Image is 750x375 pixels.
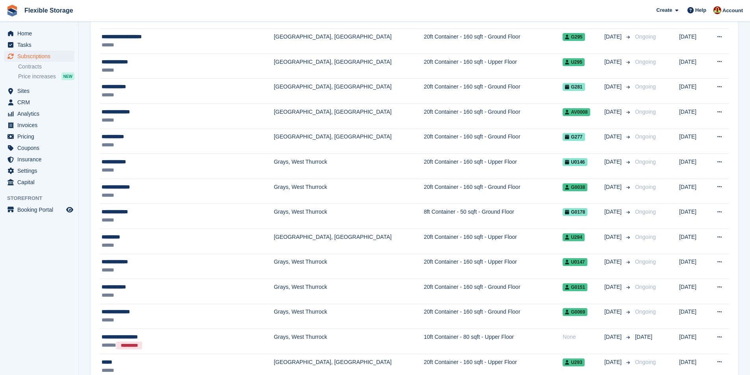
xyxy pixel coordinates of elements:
span: Ongoing [635,33,656,40]
td: [GEOGRAPHIC_DATA], [GEOGRAPHIC_DATA] [274,79,424,104]
td: 20ft Container - 160 sqft - Upper Floor [424,229,563,254]
td: [DATE] [679,254,708,279]
span: Storefront [7,194,78,202]
td: [DATE] [679,103,708,129]
td: [DATE] [679,329,708,354]
span: G277 [563,133,585,141]
span: Account [722,7,743,15]
span: Ongoing [635,184,656,190]
span: [DATE] [604,183,623,191]
td: [DATE] [679,279,708,304]
span: [DATE] [604,58,623,66]
a: menu [4,131,74,142]
td: 8ft Container - 50 sqft - Ground Floor [424,204,563,229]
span: U294 [563,233,585,241]
span: G0069 [563,308,587,316]
td: 20ft Container - 160 sqft - Ground Floor [424,103,563,129]
span: Create [656,6,672,14]
span: [DATE] [604,208,623,216]
span: Pricing [17,131,65,142]
a: menu [4,28,74,39]
span: Ongoing [635,133,656,140]
a: menu [4,142,74,153]
span: [DATE] [604,33,623,41]
a: menu [4,108,74,119]
a: menu [4,177,74,188]
span: G0178 [563,208,587,216]
td: [DATE] [679,54,708,79]
span: [DATE] [604,258,623,266]
span: Coupons [17,142,65,153]
td: 20ft Container - 160 sqft - Ground Floor [424,304,563,329]
td: [DATE] [679,79,708,104]
span: Ongoing [635,83,656,90]
a: Flexible Storage [21,4,76,17]
td: Grays, West Thurrock [274,204,424,229]
a: Contracts [18,63,74,70]
td: Grays, West Thurrock [274,154,424,179]
td: 20ft Container - 160 sqft - Upper Floor [424,54,563,79]
span: G295 [563,33,585,41]
td: [GEOGRAPHIC_DATA], [GEOGRAPHIC_DATA] [274,129,424,154]
span: Analytics [17,108,65,119]
img: David Jones [713,6,721,14]
td: [DATE] [679,154,708,179]
span: U0147 [563,258,587,266]
td: 20ft Container - 160 sqft - Ground Floor [424,79,563,104]
span: Ongoing [635,109,656,115]
td: Grays, West Thurrock [274,304,424,329]
span: Subscriptions [17,51,65,62]
span: Ongoing [635,308,656,315]
span: Ongoing [635,59,656,65]
span: [DATE] [604,283,623,291]
td: [GEOGRAPHIC_DATA], [GEOGRAPHIC_DATA] [274,29,424,54]
a: menu [4,165,74,176]
td: 20ft Container - 160 sqft - Ground Floor [424,29,563,54]
a: menu [4,154,74,165]
a: menu [4,39,74,50]
td: 20ft Container - 160 sqft - Upper Floor [424,254,563,279]
td: 20ft Container - 160 sqft - Ground Floor [424,179,563,204]
span: G281 [563,83,585,91]
a: menu [4,51,74,62]
a: menu [4,120,74,131]
span: Price increases [18,73,56,80]
a: menu [4,85,74,96]
span: Capital [17,177,65,188]
span: AV0008 [563,108,590,116]
span: G0038 [563,183,587,191]
td: Grays, West Thurrock [274,254,424,279]
td: Grays, West Thurrock [274,279,424,304]
a: Preview store [65,205,74,214]
span: Ongoing [635,284,656,290]
span: Invoices [17,120,65,131]
td: [DATE] [679,179,708,204]
div: None [563,333,604,341]
span: [DATE] [604,308,623,316]
span: Ongoing [635,259,656,265]
td: [GEOGRAPHIC_DATA], [GEOGRAPHIC_DATA] [274,54,424,79]
span: Ongoing [635,209,656,215]
td: 20ft Container - 160 sqft - Ground Floor [424,279,563,304]
a: menu [4,204,74,215]
td: [DATE] [679,204,708,229]
span: Home [17,28,65,39]
span: CRM [17,97,65,108]
td: [DATE] [679,29,708,54]
span: [DATE] [604,133,623,141]
td: [DATE] [679,129,708,154]
span: [DATE] [604,358,623,366]
span: Settings [17,165,65,176]
span: Ongoing [635,234,656,240]
img: stora-icon-8386f47178a22dfd0bd8f6a31ec36ba5ce8667c1dd55bd0f319d3a0aa187defe.svg [6,5,18,17]
span: Insurance [17,154,65,165]
span: [DATE] [604,158,623,166]
td: 20ft Container - 160 sqft - Upper Floor [424,154,563,179]
td: [GEOGRAPHIC_DATA], [GEOGRAPHIC_DATA] [274,229,424,254]
td: Grays, West Thurrock [274,179,424,204]
span: U0146 [563,158,587,166]
td: 10ft Container - 80 sqft - Upper Floor [424,329,563,354]
span: [DATE] [604,83,623,91]
span: [DATE] [604,108,623,116]
td: Grays, West Thurrock [274,329,424,354]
